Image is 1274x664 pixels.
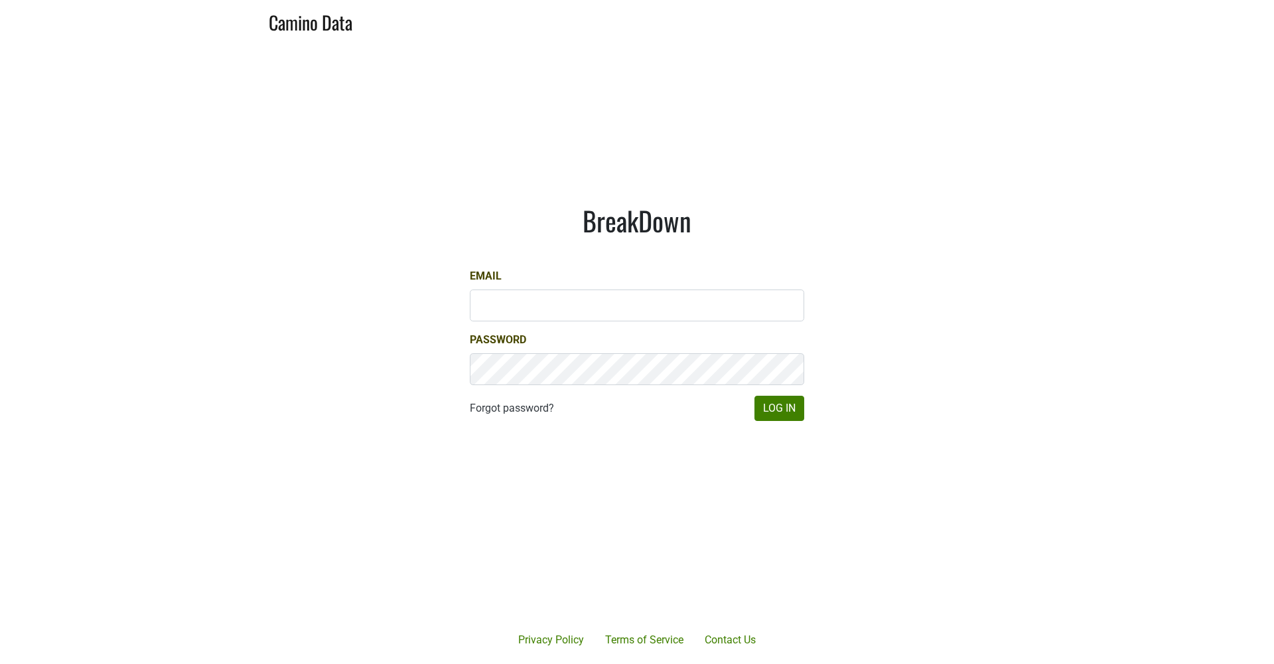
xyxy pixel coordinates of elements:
a: Contact Us [694,627,766,653]
a: Camino Data [269,5,352,37]
a: Forgot password? [470,400,554,416]
h1: BreakDown [470,205,804,236]
label: Password [470,332,526,348]
label: Email [470,268,502,284]
a: Privacy Policy [508,627,595,653]
button: Log In [754,396,804,421]
a: Terms of Service [595,627,694,653]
